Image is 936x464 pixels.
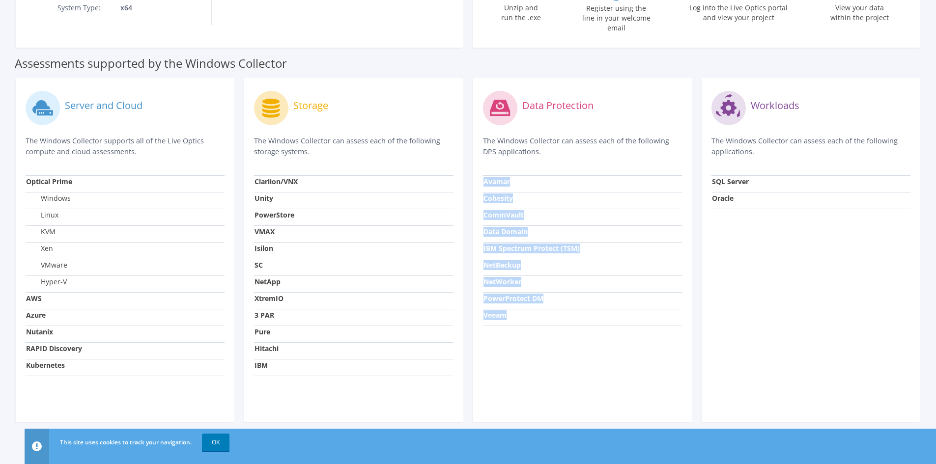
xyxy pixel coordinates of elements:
[483,260,521,270] strong: NetBackup
[483,227,528,236] strong: Data Domain
[712,193,734,203] strong: Oracle
[255,244,273,253] strong: Isilon
[255,193,273,203] strong: Unity
[255,177,298,186] strong: Clariion/VNX
[254,136,453,157] p: The Windows Collector can assess each of the following storage systems.
[60,438,192,446] span: This site uses cookies to track your navigation.
[483,244,580,253] strong: IBM Spectrum Protect (TSM)
[255,344,279,353] strong: Hitachi
[255,260,263,270] strong: SC
[751,101,799,110] label: Workloads
[26,177,72,186] strong: Optical Prime
[579,0,653,33] label: Register using the line in your welcome email
[26,294,42,303] strong: AWS
[202,434,229,451] a: OK
[65,101,142,110] label: Server and Cloud
[26,277,67,287] label: Hyper-V
[483,136,682,157] p: The Windows Collector can assess each of the following DPS applications.
[255,327,270,336] strong: Pure
[113,1,183,14] td: x64
[15,58,287,68] label: Assessments supported by the Windows Collector
[26,136,225,157] p: The Windows Collector supports all of the Live Optics compute and cloud assessments.
[255,310,274,320] strong: 3 PAR
[483,210,524,219] strong: CommVault
[483,193,513,203] strong: Cohesity
[26,344,82,353] strong: RAPID Discovery
[712,177,749,186] strong: SQL Server
[483,310,507,320] strong: Veeam
[255,277,281,286] strong: NetApp
[255,227,275,236] strong: VMAX
[483,177,510,186] strong: Avamar
[255,294,284,303] strong: XtremIO
[522,101,594,110] label: Data Protection
[483,294,543,303] strong: PowerProtect DM
[711,136,910,157] p: The Windows Collector can assess each of the following applications.
[255,360,268,370] strong: IBM
[26,327,53,336] strong: Nutanix
[26,210,58,220] label: Linux
[293,101,328,110] label: Storage
[26,227,56,237] label: KVM
[255,210,294,219] strong: PowerStore
[26,260,67,270] label: VMware
[483,277,521,286] strong: NetWorker
[26,310,46,320] strong: Azure
[26,193,71,203] label: Windows
[26,360,65,370] strong: Kubernetes
[26,244,53,253] label: Xen
[57,1,113,14] td: System Type:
